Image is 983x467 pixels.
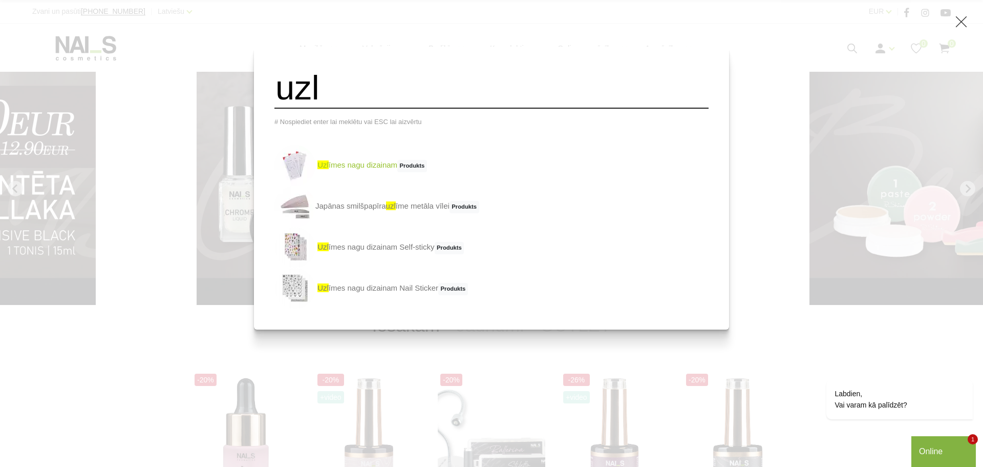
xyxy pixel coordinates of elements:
iframe: chat widget [794,287,978,431]
span: Produkts [397,160,427,172]
span: Produkts [438,283,468,295]
span: Produkts [450,201,479,213]
iframe: chat widget [911,434,978,467]
span: uzl [386,201,396,210]
span: uzl [317,160,329,169]
a: uzlīmes nagu dizainamProdukts [274,145,427,186]
a: uzlīmes nagu dizainam Self-stickyProdukts [274,227,464,268]
span: uzl [317,242,329,251]
a: Japānas smilšpapīrauzlīme metāla vīleiProdukts [274,186,479,227]
span: uzl [317,283,329,292]
a: uzlīmes nagu dizainam Nail StickerProdukts [274,268,468,309]
span: # Nospiediet enter lai meklētu vai ESC lai aizvērtu [274,118,422,126]
span: Produkts [435,242,464,254]
input: Meklēt produktus ... [274,67,709,109]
